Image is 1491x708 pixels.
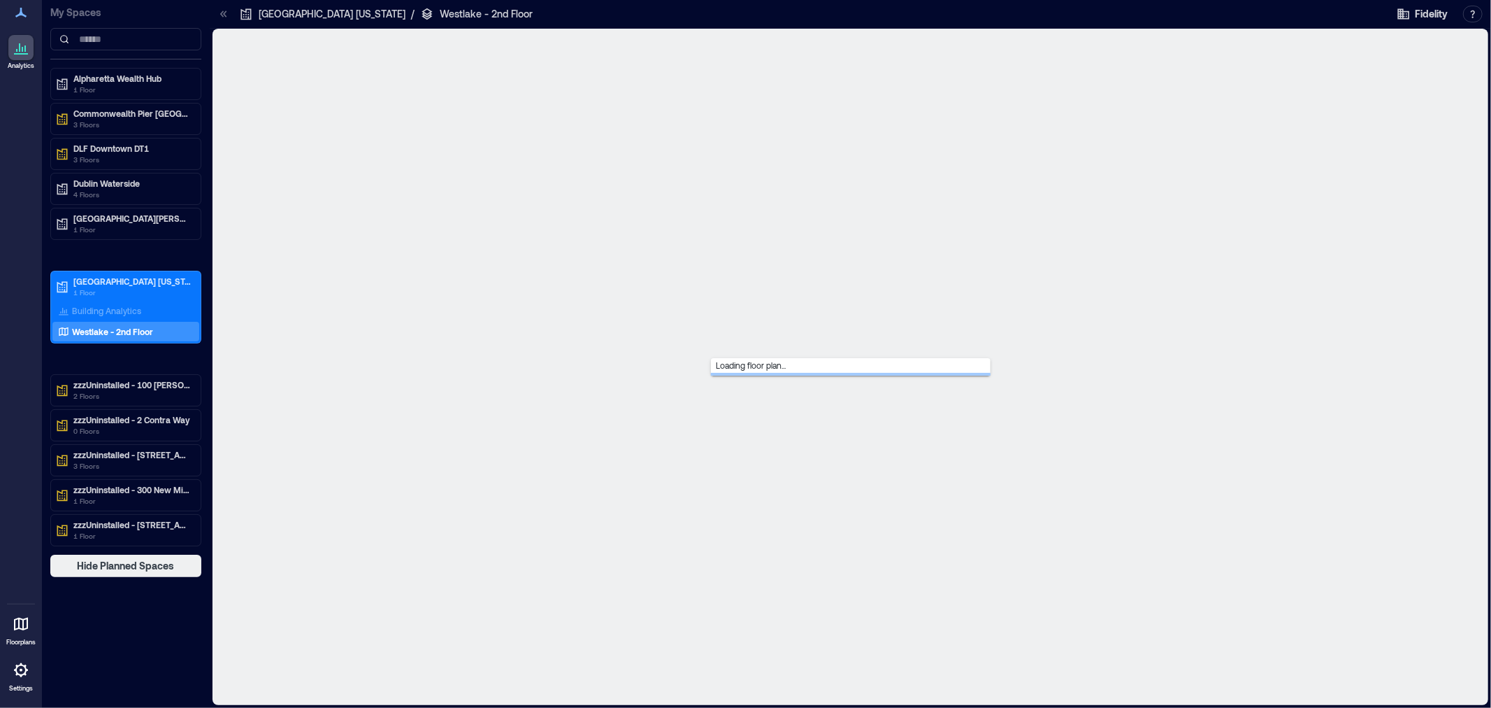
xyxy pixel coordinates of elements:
[9,684,33,693] p: Settings
[50,555,201,577] button: Hide Planned Spaces
[73,414,191,425] p: zzzUninstalled - 2 Contra Way
[259,7,405,21] p: [GEOGRAPHIC_DATA] [US_STATE]
[73,189,191,200] p: 4 Floors
[3,31,38,74] a: Analytics
[4,653,38,697] a: Settings
[8,62,34,70] p: Analytics
[73,287,191,298] p: 1 Floor
[50,6,201,20] p: My Spaces
[6,638,36,646] p: Floorplans
[73,213,191,224] p: [GEOGRAPHIC_DATA][PERSON_NAME]
[73,119,191,130] p: 3 Floors
[73,425,191,437] p: 0 Floors
[1415,7,1448,21] span: Fidelity
[73,108,191,119] p: Commonwealth Pier [GEOGRAPHIC_DATA]
[73,449,191,460] p: zzzUninstalled - [STREET_ADDRESS]
[78,559,175,573] span: Hide Planned Spaces
[73,495,191,507] p: 1 Floor
[73,519,191,530] p: zzzUninstalled - [STREET_ADDRESS][US_STATE]
[73,178,191,189] p: Dublin Waterside
[73,484,191,495] p: zzzUninstalled - 300 New Millennium
[73,143,191,154] p: DLF Downtown DT1
[411,7,415,21] p: /
[72,305,141,316] p: Building Analytics
[73,530,191,541] p: 1 Floor
[73,73,191,84] p: Alpharetta Wealth Hub
[73,154,191,165] p: 3 Floors
[2,607,40,651] a: Floorplans
[711,355,792,376] span: Loading floor plan...
[73,390,191,402] p: 2 Floors
[73,276,191,287] p: [GEOGRAPHIC_DATA] [US_STATE]
[73,224,191,235] p: 1 Floor
[72,326,153,337] p: Westlake - 2nd Floor
[73,84,191,95] p: 1 Floor
[73,379,191,390] p: zzzUninstalled - 100 [PERSON_NAME]
[1392,3,1452,25] button: Fidelity
[73,460,191,472] p: 3 Floors
[440,7,533,21] p: Westlake - 2nd Floor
